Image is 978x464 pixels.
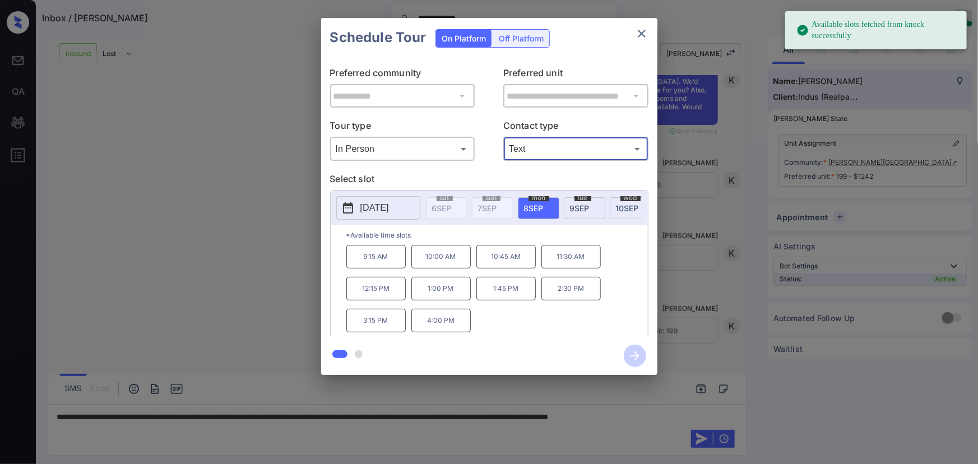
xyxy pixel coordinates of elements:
[503,119,648,137] p: Contact type
[570,203,590,213] span: 9 SEP
[476,277,536,300] p: 1:45 PM
[411,245,471,268] p: 10:00 AM
[321,18,435,57] h2: Schedule Tour
[346,225,648,245] p: *Available time slots
[631,22,653,45] button: close
[564,197,605,219] div: date-select
[346,245,406,268] p: 9:15 AM
[574,194,591,201] span: tue
[330,66,475,84] p: Preferred community
[541,277,601,300] p: 2:30 PM
[360,201,389,215] p: [DATE]
[506,140,646,158] div: Text
[336,196,420,220] button: [DATE]
[330,172,648,190] p: Select slot
[346,309,406,332] p: 3:15 PM
[541,245,601,268] p: 11:30 AM
[620,194,641,201] span: wed
[411,277,471,300] p: 1:00 PM
[524,203,544,213] span: 8 SEP
[333,140,472,158] div: In Person
[346,277,406,300] p: 12:15 PM
[411,309,471,332] p: 4:00 PM
[796,15,958,46] div: Available slots fetched from knock successfully
[616,203,639,213] span: 10 SEP
[529,194,549,201] span: mon
[610,197,651,219] div: date-select
[476,245,536,268] p: 10:45 AM
[617,341,653,370] button: btn-next
[493,30,549,47] div: Off Platform
[503,66,648,84] p: Preferred unit
[436,30,492,47] div: On Platform
[518,197,559,219] div: date-select
[330,119,475,137] p: Tour type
